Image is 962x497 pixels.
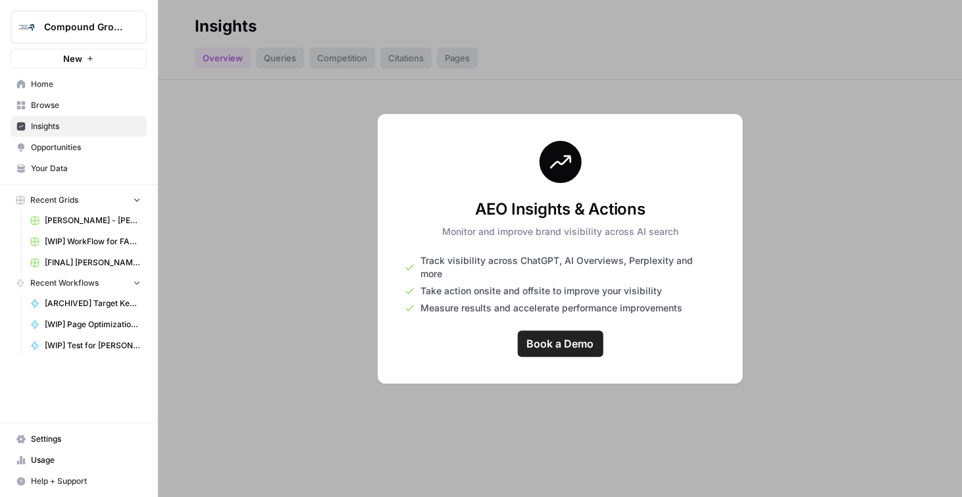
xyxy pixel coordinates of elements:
[11,450,147,471] a: Usage
[45,319,141,330] span: [WIP] Page Optimization for URL in Staging
[45,340,141,352] span: [WIP] Test for [PERSON_NAME]
[24,314,147,335] a: [WIP] Page Optimization for URL in Staging
[31,99,141,111] span: Browse
[24,231,147,252] a: [WIP] WorkFlow for FAQs Grid - TEST ONLY
[11,273,147,293] button: Recent Workflows
[442,225,678,238] p: Monitor and improve brand visibility across AI search
[24,210,147,231] a: [PERSON_NAME] - [PERSON_NAME]'s Test Grid for Deliverable
[30,194,78,206] span: Recent Grids
[24,252,147,273] a: [FINAL] [PERSON_NAME] - SEO Page Optimization Deliverables
[420,301,682,315] span: Measure results and accelerate performance improvements
[11,190,147,210] button: Recent Grids
[11,95,147,116] a: Browse
[11,429,147,450] a: Settings
[15,15,39,39] img: Compound Growth Logo
[45,236,141,248] span: [WIP] WorkFlow for FAQs Grid - TEST ONLY
[31,475,141,487] span: Help + Support
[11,74,147,95] a: Home
[31,142,141,153] span: Opportunities
[31,78,141,90] span: Home
[31,163,141,174] span: Your Data
[31,433,141,445] span: Settings
[44,20,124,34] span: Compound Growth
[11,49,147,68] button: New
[420,254,716,280] span: Track visibility across ChatGPT, AI Overviews, Perplexity and more
[45,298,141,309] span: [ARCHIVED] Target Keyword
[31,120,141,132] span: Insights
[45,215,141,226] span: [PERSON_NAME] - [PERSON_NAME]'s Test Grid for Deliverable
[45,257,141,269] span: [FINAL] [PERSON_NAME] - SEO Page Optimization Deliverables
[11,471,147,492] button: Help + Support
[24,335,147,356] a: [WIP] Test for [PERSON_NAME]
[30,277,99,289] span: Recent Workflows
[526,336,594,352] span: Book a Demo
[24,293,147,314] a: [ARCHIVED] Target Keyword
[11,116,147,137] a: Insights
[11,11,147,43] button: Workspace: Compound Growth
[31,454,141,466] span: Usage
[63,52,82,65] span: New
[11,137,147,158] a: Opportunities
[517,330,603,357] a: Book a Demo
[442,199,678,220] h3: AEO Insights & Actions
[11,158,147,179] a: Your Data
[420,284,662,298] span: Take action onsite and offsite to improve your visibility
